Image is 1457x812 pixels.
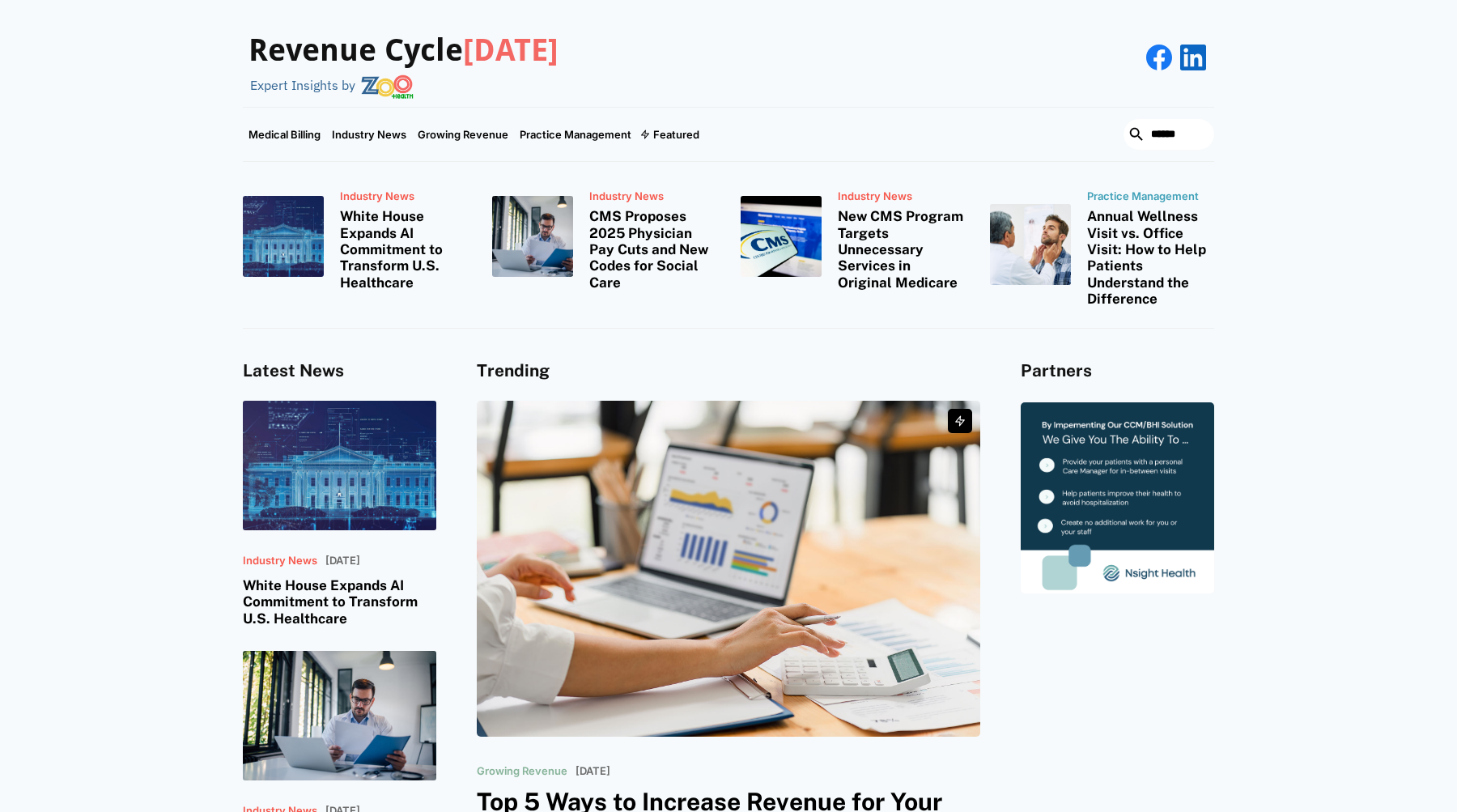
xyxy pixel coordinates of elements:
[243,16,559,99] a: Revenue Cycle[DATE]Expert Insights by
[243,361,436,381] h4: Latest News
[326,108,412,161] a: Industry News
[243,108,326,161] a: Medical Billing
[990,182,1215,308] a: Practice ManagementAnnual Wellness Visit vs. Office Visit: How to Help Patients Understand the Di...
[741,182,966,291] a: Industry NewsNew CMS Program Targets Unnecessary Services in Original Medicare
[243,401,436,627] a: Industry News[DATE]White House Expands AI Commitment to Transform U.S. Healthcare
[340,190,468,203] p: Industry News
[589,208,717,291] h3: CMS Proposes 2025 Physician Pay Cuts and New Codes for Social Care
[248,32,559,70] h3: Revenue Cycle
[340,208,468,291] h3: White House Expands AI Commitment to Transform U.S. Healthcare
[637,108,705,161] div: Featured
[1021,361,1214,381] h4: Partners
[412,108,514,161] a: Growing Revenue
[514,108,637,161] a: Practice Management
[838,190,966,203] p: Industry News
[492,182,717,291] a: Industry NewsCMS Proposes 2025 Physician Pay Cuts and New Codes for Social Care
[243,182,468,291] a: Industry NewsWhite House Expands AI Commitment to Transform U.S. Healthcare
[243,555,317,568] p: Industry News
[463,32,559,68] span: [DATE]
[838,208,966,291] h3: New CMS Program Targets Unnecessary Services in Original Medicare
[1087,190,1215,203] p: Practice Management
[243,577,436,627] h3: White House Expands AI Commitment to Transform U.S. Healthcare
[250,78,355,93] div: Expert Insights by
[325,555,360,568] p: [DATE]
[653,128,699,141] div: Featured
[589,190,717,203] p: Industry News
[477,361,980,381] h4: Trending
[1087,208,1215,307] h3: Annual Wellness Visit vs. Office Visit: How to Help Patients Understand the Difference
[576,765,610,778] p: [DATE]
[477,765,567,778] p: Growing Revenue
